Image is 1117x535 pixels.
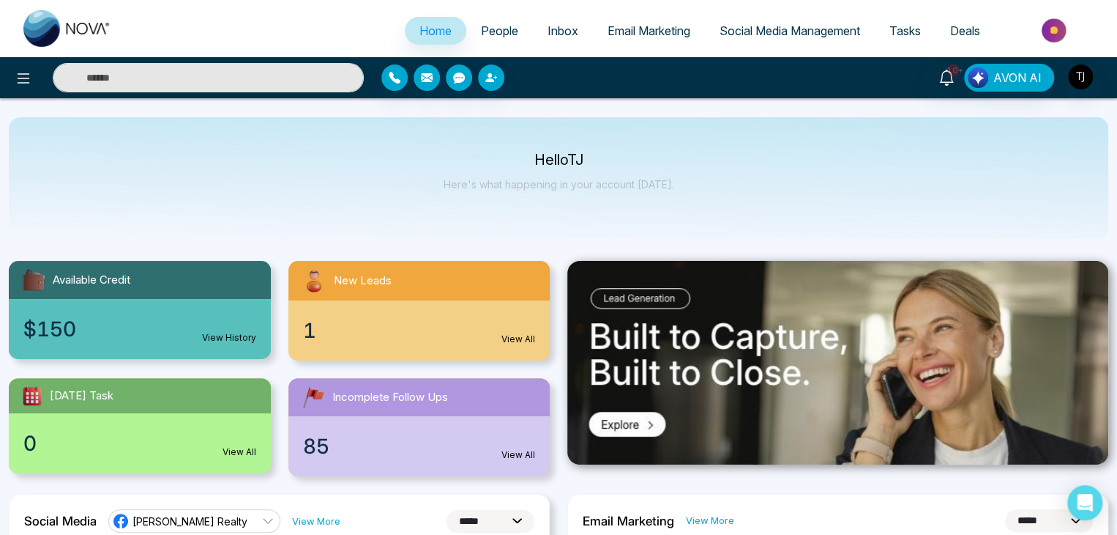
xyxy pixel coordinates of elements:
[223,446,256,459] a: View All
[300,384,326,410] img: followUps.svg
[1067,485,1102,520] div: Open Intercom Messenger
[583,514,674,528] h2: Email Marketing
[466,17,533,45] a: People
[964,64,1054,92] button: AVON AI
[405,17,466,45] a: Home
[1002,14,1108,47] img: Market-place.gif
[23,10,111,47] img: Nova CRM Logo
[993,69,1042,86] span: AVON AI
[303,431,329,462] span: 85
[50,388,113,405] span: [DATE] Task
[889,23,921,38] span: Tasks
[929,64,964,89] a: 10+
[548,23,578,38] span: Inbox
[334,273,392,289] span: New Leads
[23,314,76,344] span: $150
[303,315,316,346] span: 1
[946,64,960,77] span: 10+
[686,514,734,528] a: View More
[501,333,535,346] a: View All
[444,178,674,191] p: Here's what happening in your account [DATE].
[533,17,593,45] a: Inbox
[332,389,448,406] span: Incomplete Follow Ups
[20,384,44,407] img: todayTask.svg
[608,23,690,38] span: Email Marketing
[23,428,37,459] span: 0
[53,272,130,289] span: Available Credit
[501,449,535,462] a: View All
[481,23,518,38] span: People
[280,378,559,476] a: Incomplete Follow Ups85View All
[935,17,995,45] a: Deals
[968,67,988,88] img: Lead Flow
[300,267,328,295] img: newLeads.svg
[132,514,247,528] span: [PERSON_NAME] Realty
[567,261,1108,465] img: .
[444,154,674,166] p: Hello TJ
[950,23,980,38] span: Deals
[705,17,875,45] a: Social Media Management
[875,17,935,45] a: Tasks
[280,261,559,361] a: New Leads1View All
[419,23,452,38] span: Home
[593,17,705,45] a: Email Marketing
[24,514,97,528] h2: Social Media
[202,331,256,344] a: View History
[720,23,860,38] span: Social Media Management
[1068,64,1093,89] img: User Avatar
[292,514,340,528] a: View More
[20,267,47,293] img: availableCredit.svg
